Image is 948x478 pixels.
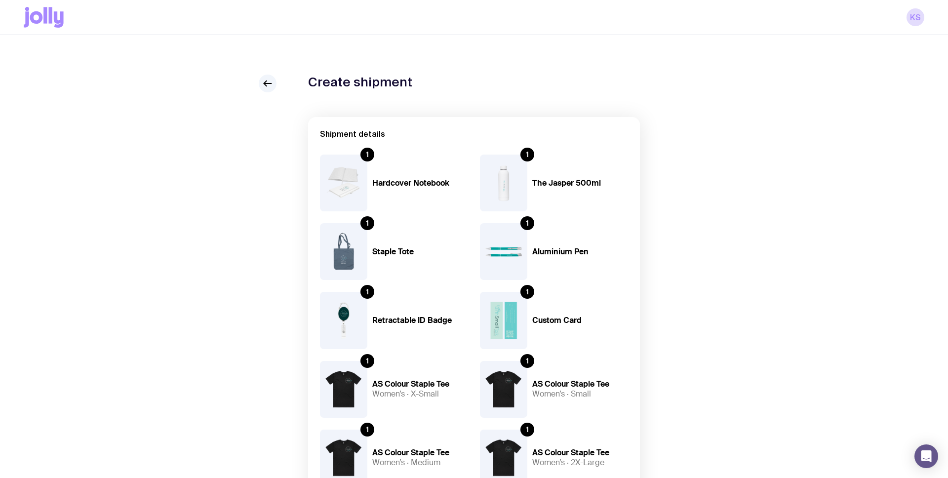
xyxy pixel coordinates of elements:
[360,285,374,299] div: 1
[532,448,628,458] h4: AS Colour Staple Tee
[320,129,628,139] h2: Shipment details
[372,316,468,325] h4: Retractable ID Badge
[532,247,628,257] h4: Aluminium Pen
[532,178,628,188] h4: The Jasper 500ml
[372,379,468,389] h4: AS Colour Staple Tee
[520,216,534,230] div: 1
[308,75,412,89] h1: Create shipment
[372,178,468,188] h4: Hardcover Notebook
[360,423,374,437] div: 1
[520,354,534,368] div: 1
[520,423,534,437] div: 1
[520,148,534,161] div: 1
[532,379,628,389] h4: AS Colour Staple Tee
[520,285,534,299] div: 1
[907,8,924,26] a: kS
[532,389,628,399] h5: Women’s · Small
[360,148,374,161] div: 1
[372,458,468,468] h5: Women’s · Medium
[914,444,938,468] div: Open Intercom Messenger
[532,458,628,468] h5: Women’s · 2X-Large
[360,354,374,368] div: 1
[360,216,374,230] div: 1
[372,389,468,399] h5: Women’s · X-Small
[372,247,468,257] h4: Staple Tote
[372,448,468,458] h4: AS Colour Staple Tee
[532,316,628,325] h4: Custom Card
